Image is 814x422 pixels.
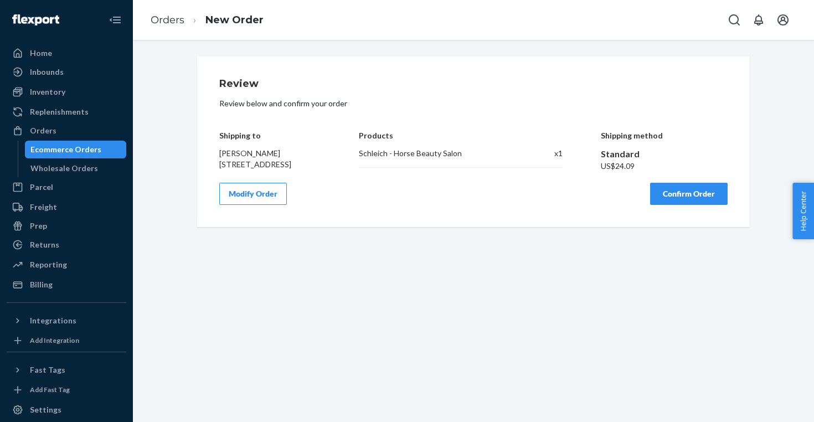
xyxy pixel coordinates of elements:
h4: Products [359,131,562,140]
div: Integrations [30,315,76,326]
div: Replenishments [30,106,89,117]
a: Inbounds [7,63,126,81]
button: Fast Tags [7,361,126,379]
button: Help Center [792,183,814,239]
div: Add Fast Tag [30,385,70,394]
a: Freight [7,198,126,216]
div: Fast Tags [30,364,65,375]
button: Confirm Order [650,183,728,205]
a: Replenishments [7,103,126,121]
a: Orders [151,14,184,26]
div: Wholesale Orders [30,163,98,174]
div: Settings [30,404,61,415]
div: Inbounds [30,66,64,78]
div: x 1 [530,148,563,159]
div: Prep [30,220,47,231]
button: Integrations [7,312,126,330]
a: Inventory [7,83,126,101]
div: Parcel [30,182,53,193]
a: Returns [7,236,126,254]
span: [PERSON_NAME] [STREET_ADDRESS] [219,148,291,169]
div: Inventory [30,86,65,97]
h1: Review [219,79,728,90]
p: Review below and confirm your order [219,98,728,109]
a: Settings [7,401,126,419]
a: Add Integration [7,334,126,347]
a: Add Fast Tag [7,383,126,397]
div: Add Integration [30,336,79,345]
a: Prep [7,217,126,235]
div: Home [30,48,52,59]
div: Reporting [30,259,67,270]
a: New Order [205,14,264,26]
h4: Shipping to [219,131,321,140]
a: Wholesale Orders [25,159,127,177]
a: Orders [7,122,126,140]
button: Close Navigation [104,9,126,31]
a: Billing [7,276,126,294]
div: Billing [30,279,53,290]
div: Ecommerce Orders [30,144,101,155]
div: Freight [30,202,57,213]
a: Ecommerce Orders [25,141,127,158]
ol: breadcrumbs [142,4,272,37]
a: Parcel [7,178,126,196]
a: Home [7,44,126,62]
div: Schleich - Horse Beauty Salon [359,148,519,159]
button: Open notifications [748,9,770,31]
button: Open Search Box [723,9,745,31]
img: Flexport logo [12,14,59,25]
button: Open account menu [772,9,794,31]
div: Orders [30,125,56,136]
button: Modify Order [219,183,287,205]
div: Standard [601,148,728,161]
h4: Shipping method [601,131,728,140]
a: Reporting [7,256,126,274]
div: Returns [30,239,59,250]
div: US$24.09 [601,161,728,172]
